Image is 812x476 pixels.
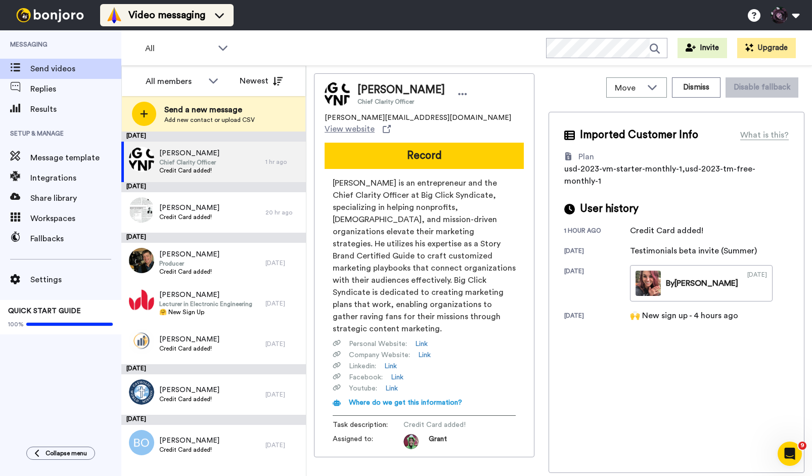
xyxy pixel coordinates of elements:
[415,339,428,349] a: Link
[384,361,397,371] a: Link
[121,233,306,243] div: [DATE]
[8,320,24,328] span: 100%
[265,299,301,308] div: [DATE]
[145,42,213,55] span: All
[737,38,796,58] button: Upgrade
[429,434,447,449] span: Grant
[636,271,661,296] img: 2d5f3151-4605-498a-8e91-117ecdf9adbf-thumb.jpg
[30,83,121,95] span: Replies
[30,152,121,164] span: Message template
[232,71,290,91] button: Newest
[159,268,219,276] span: Credit Card added!
[580,127,698,143] span: Imported Customer Info
[164,104,255,116] span: Send a new message
[726,77,798,98] button: Disable fallback
[121,415,306,425] div: [DATE]
[678,38,727,58] button: Invite
[403,420,500,430] span: Credit Card added!
[159,148,219,158] span: [PERSON_NAME]
[26,447,95,460] button: Collapse menu
[564,312,630,322] div: [DATE]
[325,113,511,123] span: [PERSON_NAME][EMAIL_ADDRESS][DOMAIN_NAME]
[164,116,255,124] span: Add new contact or upload CSV
[349,383,377,394] span: Youtube :
[159,395,219,403] span: Credit Card added!
[349,350,410,360] span: Company Website :
[564,227,630,237] div: 1 hour ago
[159,213,219,221] span: Credit Card added!
[159,334,219,344] span: [PERSON_NAME]
[740,129,789,141] div: What is this?
[159,166,219,175] span: Credit Card added!
[357,98,445,106] span: Chief Clarity Officer
[325,81,350,107] img: Image of Kenny Jahng
[333,434,403,449] span: Assigned to:
[630,245,757,257] div: Testimonials beta invite (Summer)
[778,442,802,466] iframe: Intercom live chat
[159,158,219,166] span: Chief Clarity Officer
[30,233,121,245] span: Fallbacks
[46,449,87,457] span: Collapse menu
[129,147,154,172] img: d4b5cafb-9cf8-4dd3-8ac5-a29e069ee774.png
[349,361,376,371] span: Linkedin :
[333,420,403,430] span: Task description :
[129,288,154,314] img: 333c4f1f-214f-4ad6-b209-432b4253442c.jpg
[129,248,154,273] img: 7ab45a92-2a8d-422c-9d37-b94afb090339.jpg
[333,177,516,335] span: [PERSON_NAME] is an entrepreneur and the Chief Clarity Officer at Big Click Syndicate, specializi...
[385,383,398,394] a: Link
[325,123,391,135] a: View website
[630,225,703,237] div: Credit Card added!
[30,212,121,225] span: Workspaces
[106,7,122,23] img: vm-color.svg
[30,192,121,204] span: Share library
[12,8,88,22] img: bj-logo-header-white.svg
[630,310,738,322] div: 🙌 New sign up - 4 hours ago
[121,132,306,142] div: [DATE]
[159,259,219,268] span: Producer
[265,391,301,399] div: [DATE]
[403,434,419,449] img: 3183ab3e-59ed-45f6-af1c-10226f767056-1659068401.jpg
[357,82,445,98] span: [PERSON_NAME]
[265,208,301,217] div: 20 hr ago
[580,201,639,217] span: User history
[615,82,642,94] span: Move
[265,259,301,267] div: [DATE]
[8,308,81,315] span: QUICK START GUIDE
[325,123,375,135] span: View website
[798,442,806,450] span: 9
[265,158,301,166] div: 1 hr ago
[129,430,154,455] img: bo.png
[146,75,203,88] div: All members
[349,399,462,406] span: Where do we get this information?
[159,344,219,353] span: Credit Card added!
[630,265,773,301] a: By[PERSON_NAME][DATE]
[564,165,755,185] span: usd-2023-vm-starter-monthly-1,usd-2023-tm-free-monthly-1
[747,271,767,296] div: [DATE]
[159,203,219,213] span: [PERSON_NAME]
[325,143,524,169] button: Record
[159,436,219,446] span: [PERSON_NAME]
[159,446,219,454] span: Credit Card added!
[30,274,121,286] span: Settings
[159,385,219,395] span: [PERSON_NAME]
[349,339,407,349] span: Personal Website :
[666,277,738,289] div: By [PERSON_NAME]
[159,249,219,259] span: [PERSON_NAME]
[265,441,301,449] div: [DATE]
[128,8,205,22] span: Video messaging
[30,103,121,115] span: Results
[129,379,154,405] img: 2feff6e9-61e3-4379-835e-8d8c7229ce7e.png
[672,77,720,98] button: Dismiss
[129,329,154,354] img: 09e8c9bc-316b-4bc5-8b61-82ab1ba01f4d.png
[30,63,121,75] span: Send videos
[159,290,252,300] span: [PERSON_NAME]
[418,350,431,360] a: Link
[578,151,594,163] div: Plan
[129,197,154,223] img: 68a0cbea-f8f7-48c7-84ff-cc61b7eac84d.jpg
[349,372,383,382] span: Facebook :
[265,340,301,348] div: [DATE]
[30,172,121,184] span: Integrations
[159,308,252,316] span: 🤗 New Sign Up
[121,364,306,374] div: [DATE]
